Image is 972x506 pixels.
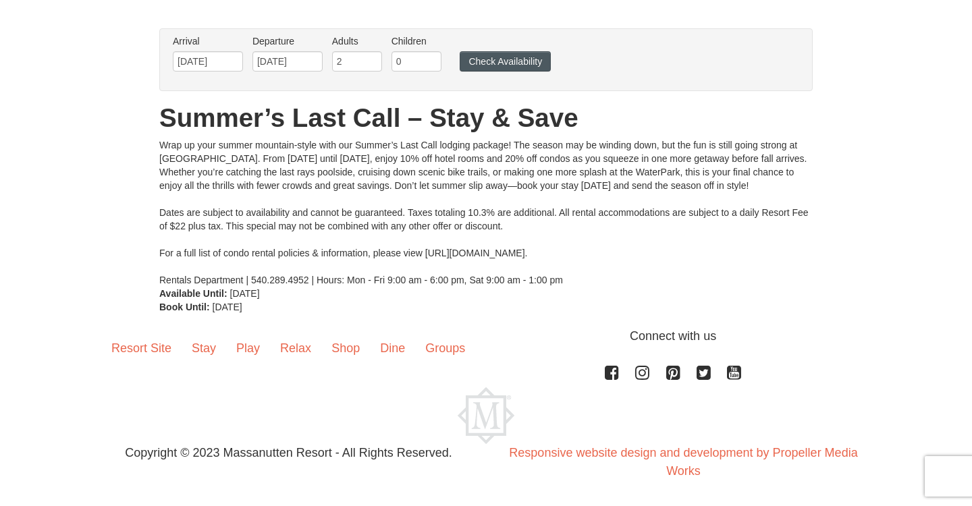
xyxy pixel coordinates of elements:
h1: Summer’s Last Call – Stay & Save [159,105,813,132]
span: [DATE] [213,302,242,312]
a: Shop [321,327,370,369]
a: Resort Site [101,327,182,369]
a: Responsive website design and development by Propeller Media Works [509,446,857,478]
strong: Available Until: [159,288,227,299]
span: [DATE] [230,288,260,299]
p: Connect with us [101,327,871,345]
label: Arrival [173,34,243,48]
a: Stay [182,327,226,369]
label: Children [391,34,441,48]
a: Dine [370,327,415,369]
a: Play [226,327,270,369]
a: Relax [270,327,321,369]
p: Copyright © 2023 Massanutten Resort - All Rights Reserved. [91,444,486,462]
img: Massanutten Resort Logo [458,387,514,444]
strong: Book Until: [159,302,210,312]
button: Check Availability [460,51,551,72]
label: Adults [332,34,382,48]
div: Wrap up your summer mountain-style with our Summer’s Last Call lodging package! The season may be... [159,138,813,287]
a: Groups [415,327,475,369]
label: Departure [252,34,323,48]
